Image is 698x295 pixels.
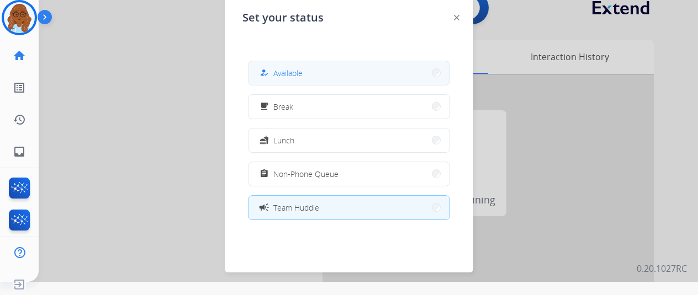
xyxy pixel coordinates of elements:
mat-icon: campaign [258,202,269,213]
span: Available [273,67,303,79]
mat-icon: history [13,113,26,126]
mat-icon: how_to_reg [260,68,269,78]
button: Lunch [248,128,450,152]
span: Non-Phone Queue [273,168,339,180]
span: Break [273,101,293,112]
mat-icon: home [13,49,26,62]
span: Team Huddle [273,202,319,213]
span: Lunch [273,135,294,146]
img: close-button [454,15,459,20]
mat-icon: list_alt [13,81,26,94]
mat-icon: fastfood [260,136,269,145]
mat-icon: free_breakfast [260,102,269,111]
button: Break [248,95,450,119]
span: Set your status [242,10,324,25]
button: Non-Phone Queue [248,162,450,186]
mat-icon: inbox [13,145,26,158]
button: Team Huddle [248,196,450,219]
img: avatar [4,2,35,33]
mat-icon: assignment [260,169,269,179]
button: Available [248,61,450,85]
p: 0.20.1027RC [637,262,687,275]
